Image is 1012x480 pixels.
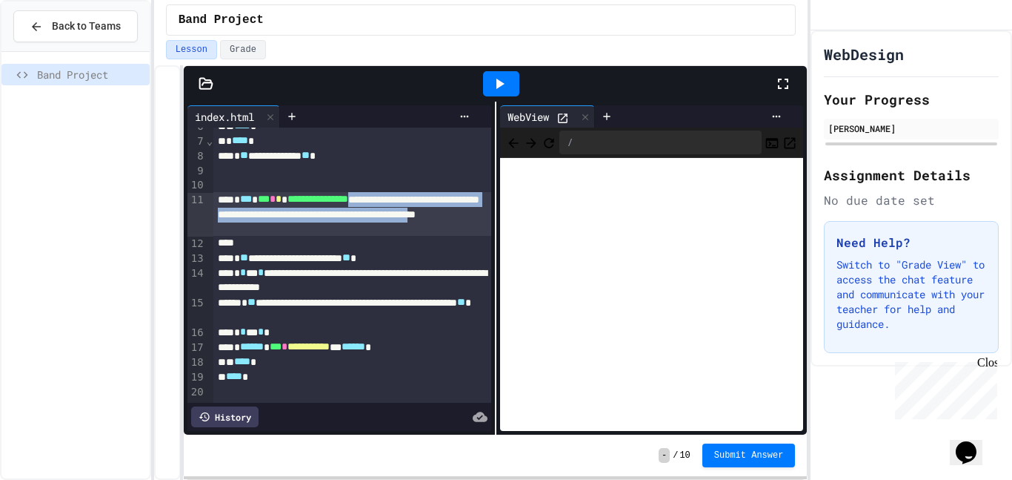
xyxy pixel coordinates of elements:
[187,178,206,193] div: 10
[500,158,804,432] iframe: Web Preview
[37,67,144,82] span: Band Project
[187,105,280,128] div: index.html
[836,234,986,251] h3: Need Help?
[179,11,264,29] span: Band Project
[187,164,206,179] div: 9
[765,134,779,151] button: Console
[824,165,999,185] h2: Assignment Details
[828,122,994,135] div: [PERSON_NAME]
[559,131,762,154] div: /
[836,257,986,332] p: Switch to "Grade View" to access the chat feature and communicate with your teacher for help and ...
[659,448,670,463] span: -
[679,450,690,461] span: 10
[824,191,999,209] div: No due date set
[187,341,206,355] div: 17
[187,251,206,266] div: 13
[524,133,539,151] span: Forward
[824,89,999,110] h2: Your Progress
[187,266,206,296] div: 14
[782,134,797,151] button: Open in new tab
[187,355,206,370] div: 18
[673,450,678,461] span: /
[187,385,206,400] div: 20
[52,19,121,34] span: Back to Teams
[714,450,784,461] span: Submit Answer
[187,296,206,326] div: 15
[187,193,206,237] div: 11
[220,40,266,59] button: Grade
[889,356,997,419] iframe: chat widget
[191,407,259,427] div: History
[824,44,904,65] h1: WebDesign
[542,134,556,151] button: Refresh
[13,10,138,42] button: Back to Teams
[206,135,213,147] span: Fold line
[187,149,206,164] div: 8
[500,109,556,125] div: WebView
[506,133,521,151] span: Back
[187,134,206,149] div: 7
[187,237,206,251] div: 12
[187,326,206,341] div: 16
[500,105,595,128] div: WebView
[187,109,262,125] div: index.html
[166,40,217,59] button: Lesson
[187,370,206,385] div: 19
[702,444,796,467] button: Submit Answer
[6,6,102,94] div: Chat with us now!Close
[950,421,997,465] iframe: chat widget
